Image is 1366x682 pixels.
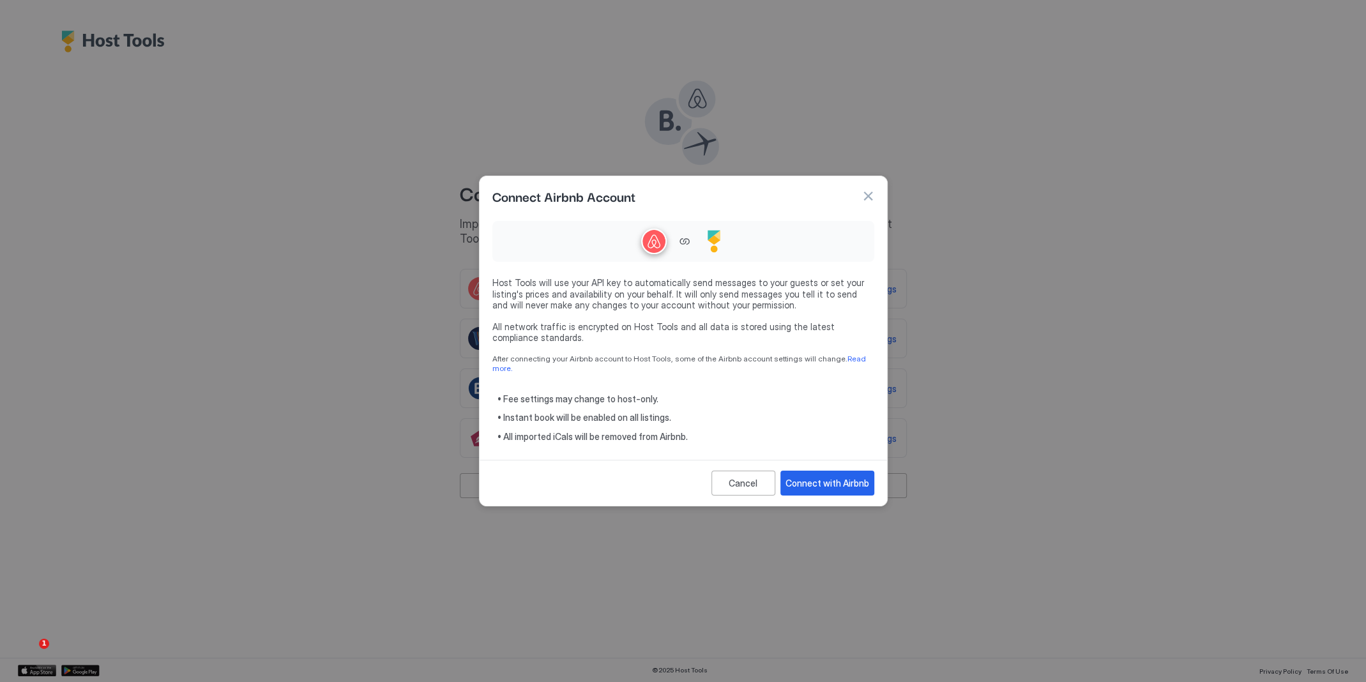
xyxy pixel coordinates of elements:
iframe: Intercom live chat [13,639,43,669]
div: Connect with Airbnb [785,476,869,490]
span: Host Tools will use your API key to automatically send messages to your guests or set your listin... [492,277,874,311]
span: Connect Airbnb Account [492,186,635,206]
div: Cancel [729,476,757,490]
span: All network traffic is encrypted on Host Tools and all data is stored using the latest compliance... [492,321,874,344]
span: • Fee settings may change to host-only. [497,393,874,405]
span: • All imported iCals will be removed from Airbnb. [497,431,874,443]
button: Cancel [711,471,775,496]
a: Read more. [492,354,868,373]
span: After connecting your Airbnb account to Host Tools, some of the Airbnb account settings will change. [492,354,874,373]
button: Connect with Airbnb [780,471,874,496]
span: • Instant book will be enabled on all listings. [497,412,874,423]
span: 1 [39,639,49,649]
